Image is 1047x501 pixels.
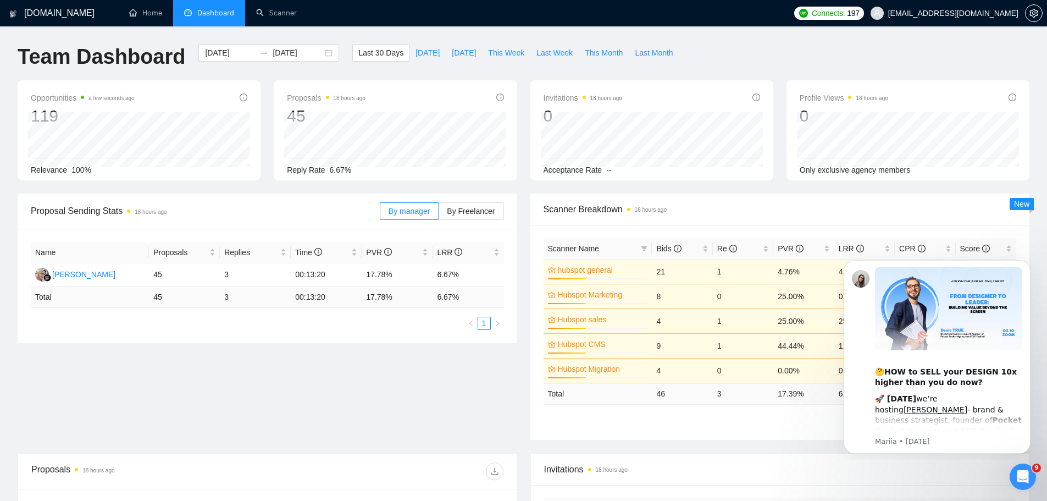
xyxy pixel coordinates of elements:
button: setting [1025,4,1043,22]
div: 119 [31,106,135,126]
button: [DATE] [446,44,482,62]
span: dashboard [184,9,192,16]
span: info-circle [856,245,864,252]
span: Scanner Name [548,244,599,253]
td: 44.44% [773,333,834,358]
span: 6.67% [330,166,352,174]
div: 0 [800,106,888,126]
span: Bids [656,244,681,253]
a: Hubspot CMS [558,338,646,350]
a: 1 [478,317,490,329]
td: 3 [220,287,291,308]
td: 1 [713,309,773,333]
td: 3 [220,263,291,287]
a: setting [1025,9,1043,18]
td: 1 [713,259,773,284]
a: Hubspot Marketing [558,289,646,301]
input: End date [273,47,323,59]
time: a few seconds ago [88,95,134,101]
a: Hubspot sales [558,313,646,326]
td: 4.76% [773,259,834,284]
a: hubspot general [558,264,646,276]
td: 6.67% [433,263,503,287]
span: New [1014,200,1029,208]
td: 1 [713,333,773,358]
input: Start date [205,47,255,59]
span: Score [960,244,990,253]
td: 8 [652,284,712,309]
span: info-circle [496,93,504,101]
time: 18 hours ago [135,209,167,215]
span: Replies [224,246,278,258]
iframe: Intercom notifications message [827,250,1047,460]
span: 197 [847,7,859,19]
time: 18 hours ago [596,467,628,473]
span: info-circle [384,248,392,256]
span: Opportunities [31,91,135,104]
time: 18 hours ago [334,95,365,101]
iframe: Intercom live chat [1010,464,1036,490]
span: crown [548,316,556,323]
button: This Week [482,44,530,62]
span: [DATE] [452,47,476,59]
img: upwork-logo.png [799,9,808,18]
span: to [259,48,268,57]
button: This Month [579,44,629,62]
td: 00:13:20 [291,287,362,308]
td: 00:13:20 [291,263,362,287]
span: CPR [899,244,925,253]
span: info-circle [455,248,462,256]
span: info-circle [729,245,737,252]
span: download [486,467,503,476]
time: 18 hours ago [82,467,114,474]
span: filter [641,245,647,252]
button: Last Month [629,44,679,62]
span: crown [548,291,556,299]
span: crown [548,340,556,348]
td: 4 [652,358,712,383]
time: 18 hours ago [635,207,667,213]
span: PVR [366,248,392,257]
td: 21 [652,259,712,284]
span: swap-right [259,48,268,57]
span: filter [639,240,650,257]
span: info-circle [240,93,247,101]
span: info-circle [1009,93,1016,101]
span: Dashboard [197,8,234,18]
span: Invitations [544,91,622,104]
span: right [494,320,501,327]
button: [DATE] [409,44,446,62]
a: homeHome [129,8,162,18]
span: Last Week [536,47,573,59]
img: gigradar-bm.png [43,274,51,282]
span: info-circle [314,248,322,256]
td: 4 [652,309,712,333]
li: Next Page [491,317,504,330]
span: info-circle [982,245,990,252]
td: Total [544,383,652,404]
td: 25.00% [773,309,834,333]
time: 18 hours ago [856,95,888,101]
span: Time [295,248,322,257]
div: Proposals [31,463,267,480]
span: PVR [778,244,804,253]
span: LRR [839,244,864,253]
td: 45 [149,263,220,287]
td: 17.78% [362,263,433,287]
span: 9 [1032,464,1041,472]
img: logo [9,5,17,23]
td: 46 [652,383,712,404]
div: 45 [287,106,365,126]
span: left [468,320,474,327]
span: Invitations [544,463,1016,476]
li: Previous Page [464,317,478,330]
span: Connects: [812,7,845,19]
th: Proposals [149,242,220,263]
